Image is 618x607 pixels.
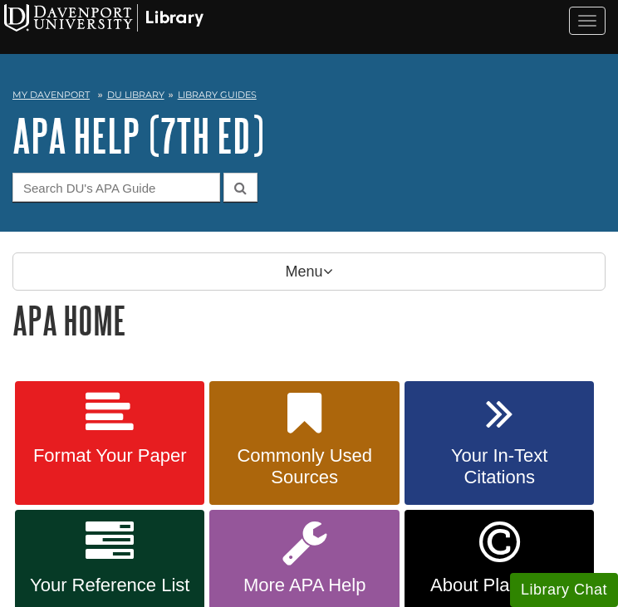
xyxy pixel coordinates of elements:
span: More APA Help [222,575,386,596]
a: Commonly Used Sources [209,381,399,506]
a: Library Guides [178,89,257,100]
span: Your Reference List [27,575,192,596]
span: Format Your Paper [27,445,192,467]
span: Commonly Used Sources [222,445,386,488]
a: Format Your Paper [15,381,204,506]
h1: APA Home [12,299,606,341]
span: Your In-Text Citations [417,445,581,488]
button: Library Chat [510,573,618,607]
a: My Davenport [12,88,90,102]
img: Davenport University Logo [4,4,204,32]
p: Menu [12,252,606,291]
input: Search DU's APA Guide [12,173,220,202]
a: Your In-Text Citations [405,381,594,506]
a: DU Library [107,89,164,100]
a: APA Help (7th Ed) [12,110,264,161]
span: About Plagiarism [417,575,581,596]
